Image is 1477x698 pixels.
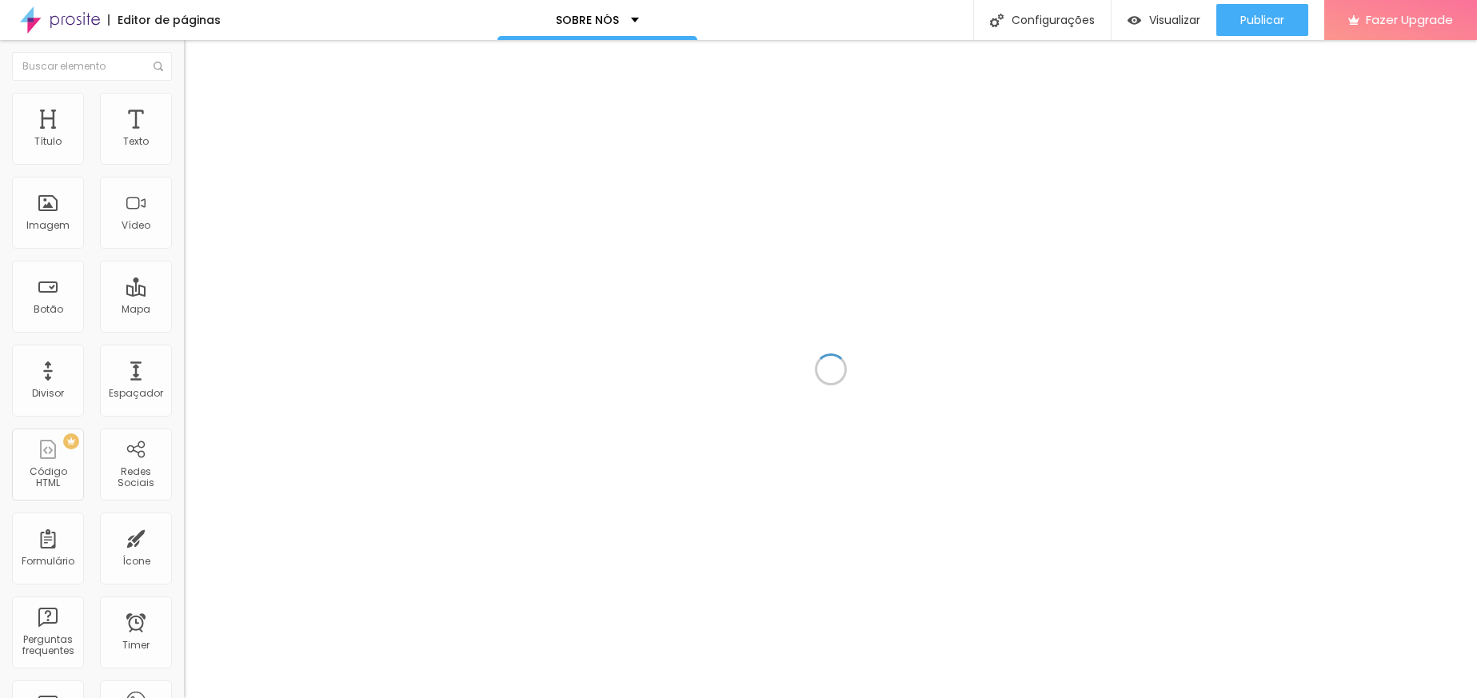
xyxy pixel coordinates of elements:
div: Imagem [26,220,70,231]
img: Icone [154,62,163,71]
div: Espaçador [109,388,163,399]
button: Visualizar [1112,4,1216,36]
div: Botão [34,304,63,315]
span: Fazer Upgrade [1366,13,1453,26]
img: view-1.svg [1128,14,1141,27]
div: Editor de páginas [108,14,221,26]
div: Perguntas frequentes [16,634,79,657]
p: SOBRE NÓS [556,14,619,26]
img: Icone [990,14,1004,27]
div: Redes Sociais [104,466,167,489]
div: Vídeo [122,220,150,231]
div: Formulário [22,556,74,567]
div: Timer [122,640,150,651]
button: Publicar [1216,4,1308,36]
div: Texto [123,136,149,147]
div: Título [34,136,62,147]
div: Ícone [122,556,150,567]
span: Visualizar [1149,14,1200,26]
div: Código HTML [16,466,79,489]
div: Divisor [32,388,64,399]
div: Mapa [122,304,150,315]
input: Buscar elemento [12,52,172,81]
span: Publicar [1240,14,1284,26]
